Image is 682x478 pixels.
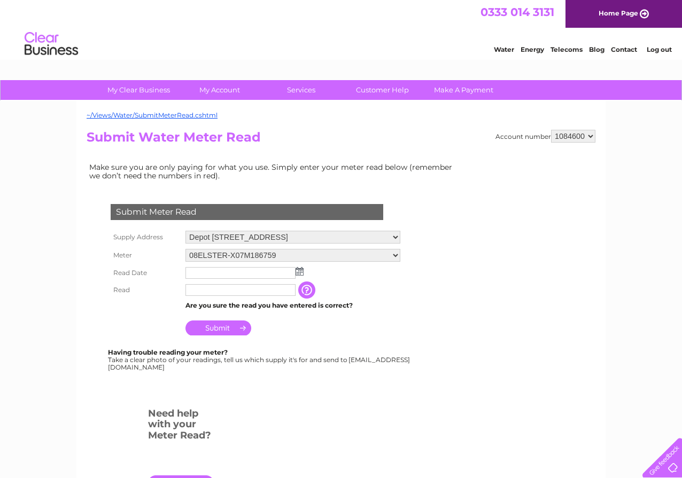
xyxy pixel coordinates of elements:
[495,130,595,143] div: Account number
[298,281,317,299] input: Information
[148,406,214,446] h3: Need help with your Meter Read?
[480,5,554,19] a: 0333 014 3131
[521,45,544,53] a: Energy
[494,45,514,53] a: Water
[420,80,508,100] a: Make A Payment
[185,320,251,335] input: Submit
[296,267,304,276] img: ...
[108,348,228,356] b: Having trouble reading your meter?
[108,349,412,371] div: Take a clear photo of your readings, tell us which supply it's for and send to [EMAIL_ADDRESS][DO...
[551,45,583,53] a: Telecoms
[24,28,79,60] img: logo.png
[108,281,183,299] th: Read
[95,80,183,100] a: My Clear Business
[87,130,595,150] h2: Submit Water Meter Read
[611,45,637,53] a: Contact
[87,111,218,119] a: ~/Views/Water/SubmitMeterRead.cshtml
[257,80,345,100] a: Services
[338,80,427,100] a: Customer Help
[111,204,383,220] div: Submit Meter Read
[87,160,461,183] td: Make sure you are only paying for what you use. Simply enter your meter read below (remember we d...
[108,228,183,246] th: Supply Address
[108,246,183,264] th: Meter
[176,80,264,100] a: My Account
[89,6,594,52] div: Clear Business is a trading name of Verastar Limited (registered in [GEOGRAPHIC_DATA] No. 3667643...
[183,299,403,312] td: Are you sure the read you have entered is correct?
[647,45,672,53] a: Log out
[589,45,604,53] a: Blog
[108,264,183,281] th: Read Date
